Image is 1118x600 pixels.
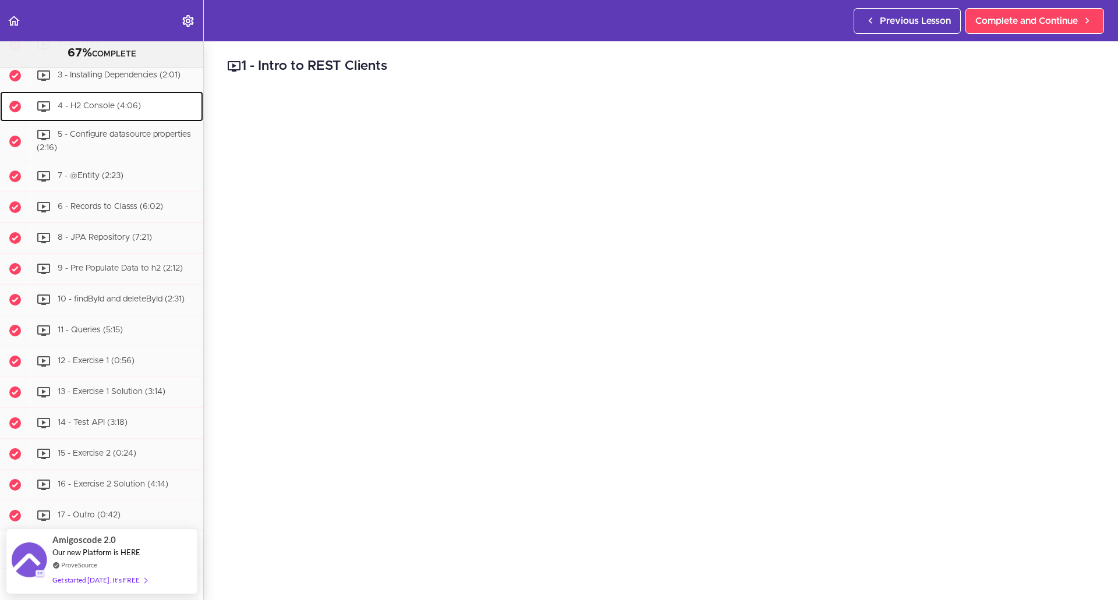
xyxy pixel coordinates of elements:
span: 6 - Records to Classs (6:02) [58,203,163,211]
span: 13 - Exercise 1 Solution (3:14) [58,388,165,396]
iframe: Video Player [227,94,1095,581]
span: 67% [68,47,92,59]
img: provesource social proof notification image [12,542,47,580]
span: 10 - findById and deleteById (2:31) [58,295,185,303]
span: 12 - Exercise 1 (0:56) [58,357,135,365]
span: 16 - Exercise 2 Solution (4:14) [58,480,168,488]
span: Our new Platform is HERE [52,548,140,557]
h2: 1 - Intro to REST Clients [227,56,1095,76]
div: Get started [DATE]. It's FREE [52,573,147,587]
span: 3 - Installing Dependencies (2:01) [58,72,181,80]
div: COMPLETE [15,46,189,61]
span: 17 - Outro (0:42) [58,511,121,519]
span: 15 - Exercise 2 (0:24) [58,449,136,457]
svg: Back to course curriculum [7,14,21,28]
span: 8 - JPA Repository (7:21) [58,233,152,242]
span: 11 - Queries (5:15) [58,326,123,334]
span: 5 - Configure datasource properties (2:16) [37,131,191,152]
span: 9 - Pre Populate Data to h2 (2:12) [58,264,183,272]
a: Previous Lesson [854,8,961,34]
a: ProveSource [61,560,97,570]
span: 4 - H2 Console (4:06) [58,102,141,111]
span: Complete and Continue [975,14,1078,28]
span: Previous Lesson [880,14,951,28]
span: Amigoscode 2.0 [52,533,116,546]
span: 7 - @Entity (2:23) [58,172,123,180]
svg: Settings Menu [181,14,195,28]
a: Complete and Continue [965,8,1104,34]
span: 14 - Test API (3:18) [58,418,128,427]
